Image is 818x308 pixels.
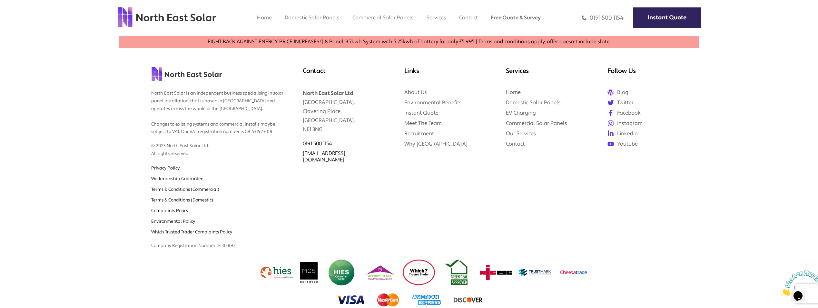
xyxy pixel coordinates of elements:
[582,14,624,22] a: 0191 500 1154
[3,3,43,28] img: Chat attention grabber
[404,130,434,137] a: Recruitment
[633,7,701,28] a: Instant Quote
[607,89,690,96] a: Blog
[607,99,614,106] img: twitter icon
[412,293,441,306] img: Accepting AmericanExpress
[151,187,219,192] a: Terms & Conditions (Commercial)
[151,229,232,235] a: Which Trusted Trader Complaints Policy
[151,165,180,171] a: Privacy Policy
[480,260,512,285] img: NicEic Logo
[151,176,203,182] a: Workmanship Guarantee
[506,120,567,127] a: Commercial Solar Panels
[441,260,474,285] img: Green deal approved logo
[151,219,195,224] a: Environmental Policy
[404,140,468,147] a: Why [GEOGRAPHIC_DATA]
[261,260,293,285] img: hies logo
[607,120,614,127] img: instagram icon
[151,197,213,203] a: Terms & Conditions (Domestic)
[519,260,551,285] img: Trustmark Logo
[403,260,435,285] img: which logo
[151,208,188,214] a: Complaints Policy
[607,120,690,127] a: Instagram
[454,293,483,306] img: Accepting Discover
[491,14,541,21] a: Free Quote & Survey
[303,67,385,82] h3: Contact
[3,3,5,8] span: 1
[404,109,439,116] a: Instant Quote
[607,141,614,147] img: youtube icon
[151,236,283,250] p: Company Registration Number: 14313892
[506,99,561,106] a: Domestic Solar Panels
[607,110,614,116] img: facebook icon
[778,268,818,298] iframe: chat widget
[607,130,690,137] a: Linkedin
[299,260,319,285] img: MCS logo
[257,14,272,21] a: Home
[364,260,396,285] img: TSI Logo
[607,99,690,106] a: Twitter
[607,130,614,137] img: linkedin icon
[151,136,283,158] p: © 2025 North East Solar Ltd. All rights reserved.
[506,130,536,137] a: Our Services
[151,67,222,82] img: north east solar logo
[427,14,446,21] a: Services
[303,150,345,163] a: [EMAIL_ADDRESS][DOMAIN_NAME]
[607,109,690,117] a: Facebook
[404,99,462,106] a: Environmental Benefits
[404,67,487,82] h3: Links
[303,140,332,147] a: 0191 500 1154
[335,293,364,306] img: Accepting Visa
[607,89,614,96] img: Wordpress icon
[582,14,586,22] img: phone icon
[607,67,690,82] h3: Follow Us
[506,67,588,82] h3: Services
[303,90,353,97] b: North East Solar Ltd
[117,6,216,28] img: north east solar logo
[607,140,690,148] a: Youtube
[506,140,525,147] a: Contact
[151,83,283,136] p: North East Solar is an independent business specialising in solar panel installation, that is bas...
[325,260,358,285] img: HIES Logo
[506,89,521,96] a: Home
[352,14,414,21] a: Commercial Solar Panels
[377,293,399,306] img: Accepting MasterCard
[285,14,340,21] a: Domestic Solar Panels
[404,89,427,96] a: About Us
[506,109,536,116] a: EV Charging
[404,120,442,127] a: Meet The Team
[459,14,478,21] a: Contact
[303,82,385,134] p: [GEOGRAPHIC_DATA], Clavering Place, [GEOGRAPHIC_DATA], NE1 3NG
